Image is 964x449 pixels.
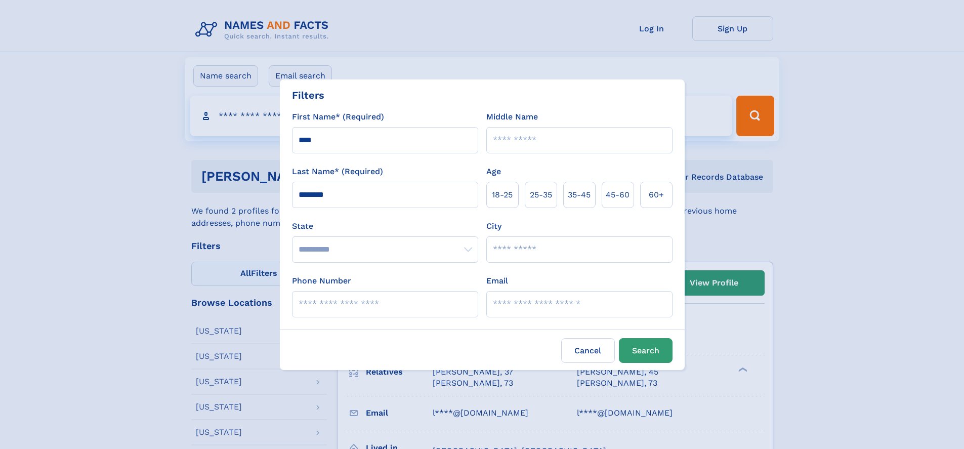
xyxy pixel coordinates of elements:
label: State [292,220,478,232]
label: Cancel [561,338,615,363]
span: 25‑35 [530,189,552,201]
div: Filters [292,88,324,103]
label: Middle Name [486,111,538,123]
span: 18‑25 [492,189,513,201]
span: 45‑60 [606,189,630,201]
label: City [486,220,501,232]
label: Last Name* (Required) [292,166,383,178]
label: Email [486,275,508,287]
span: 35‑45 [568,189,591,201]
label: Age [486,166,501,178]
label: Phone Number [292,275,351,287]
button: Search [619,338,673,363]
span: 60+ [649,189,664,201]
label: First Name* (Required) [292,111,384,123]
